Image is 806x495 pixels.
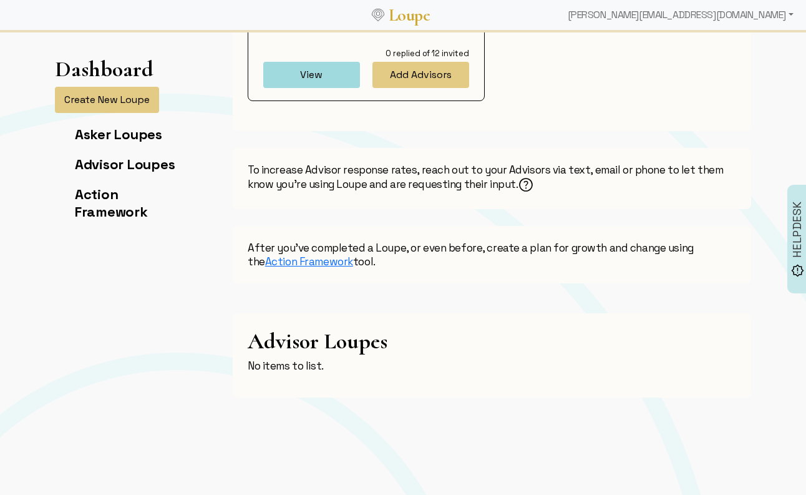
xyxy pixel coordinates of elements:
[372,9,384,21] img: Loupe Logo
[265,255,353,268] a: Action Framework
[518,177,534,194] helpicon: How to Ping Your Advisors
[75,125,162,143] a: Asker Loupes
[55,56,192,233] app-left-page-nav: Dashboard
[233,226,751,283] div: After you've completed a Loupe, or even before, create a plan for growth and change using the tool.
[563,2,799,27] div: [PERSON_NAME][EMAIL_ADDRESS][DOMAIN_NAME]
[233,148,751,209] div: To increase Advisor response rates, reach out to your Advisors via text, email or phone to let th...
[248,359,736,373] p: No items to list.
[248,328,736,354] h1: Advisor Loupes
[75,185,148,220] a: Action Framework
[75,155,175,173] a: Advisor Loupes
[372,48,469,59] div: 0 replied of 12 invited
[384,4,434,27] a: Loupe
[55,56,153,82] h1: Dashboard
[55,87,159,113] button: Create New Loupe
[372,62,469,88] button: Add Advisors
[791,263,804,277] img: brightness_alert_FILL0_wght500_GRAD0_ops.svg
[263,62,360,88] button: View
[518,177,534,193] img: Help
